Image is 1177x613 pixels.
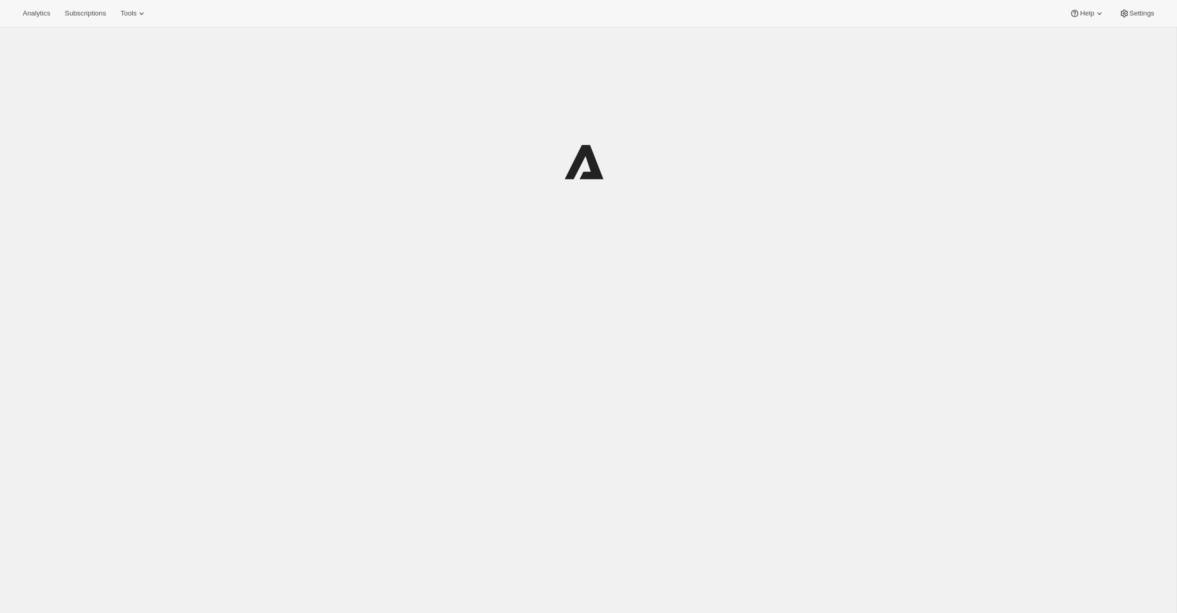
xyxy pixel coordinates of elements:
span: Analytics [23,9,50,18]
button: Subscriptions [58,6,112,21]
button: Tools [114,6,153,21]
button: Help [1063,6,1110,21]
button: Analytics [17,6,56,21]
span: Settings [1129,9,1154,18]
span: Help [1080,9,1094,18]
button: Settings [1113,6,1160,21]
span: Subscriptions [65,9,106,18]
span: Tools [120,9,136,18]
